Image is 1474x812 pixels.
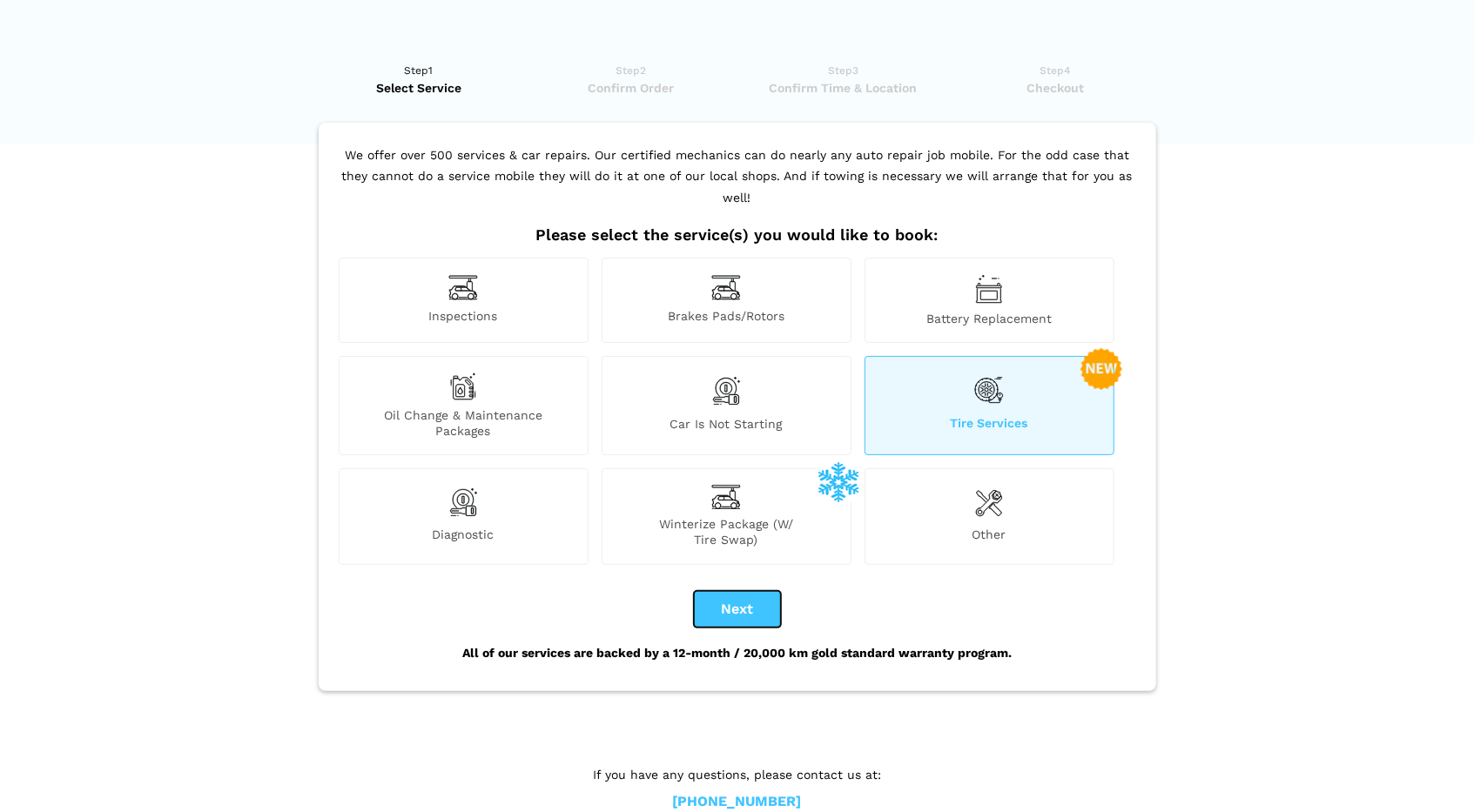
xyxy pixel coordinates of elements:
[602,308,851,326] span: Brakes Pads/Rotors
[1080,348,1122,390] img: new-badge-2-48.png
[743,79,944,97] span: Confirm Time & Location
[955,79,1156,97] span: Checkout
[334,225,1141,245] h2: Please select the service(s) you would like to book:
[334,144,1141,226] p: We offer over 500 services & car repairs. Our certified mechanics can do nearly any auto repair j...
[340,308,588,326] span: Inspections
[602,516,851,547] span: Winterize Package (W/ Tire Swap)
[602,416,851,439] span: Car is not starting
[530,79,731,97] span: Confirm Order
[818,460,859,502] img: winterize-icon_1.png
[463,765,1012,784] p: If you have any questions, please contact us at:
[673,793,802,811] a: [PHONE_NUMBER]
[340,407,588,439] span: Oil Change & Maintenance Packages
[340,527,588,547] span: Diagnostic
[334,627,1141,678] div: All of our services are backed by a 12-month / 20,000 km gold standard warranty program.
[319,62,520,97] a: Step1
[319,79,520,97] span: Select Service
[743,62,944,97] a: Step3
[865,311,1114,326] span: Battery Replacement
[865,415,1114,439] span: Tire Services
[694,591,781,627] button: Next
[530,62,731,97] a: Step2
[865,527,1114,547] span: Other
[955,62,1156,97] a: Step4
